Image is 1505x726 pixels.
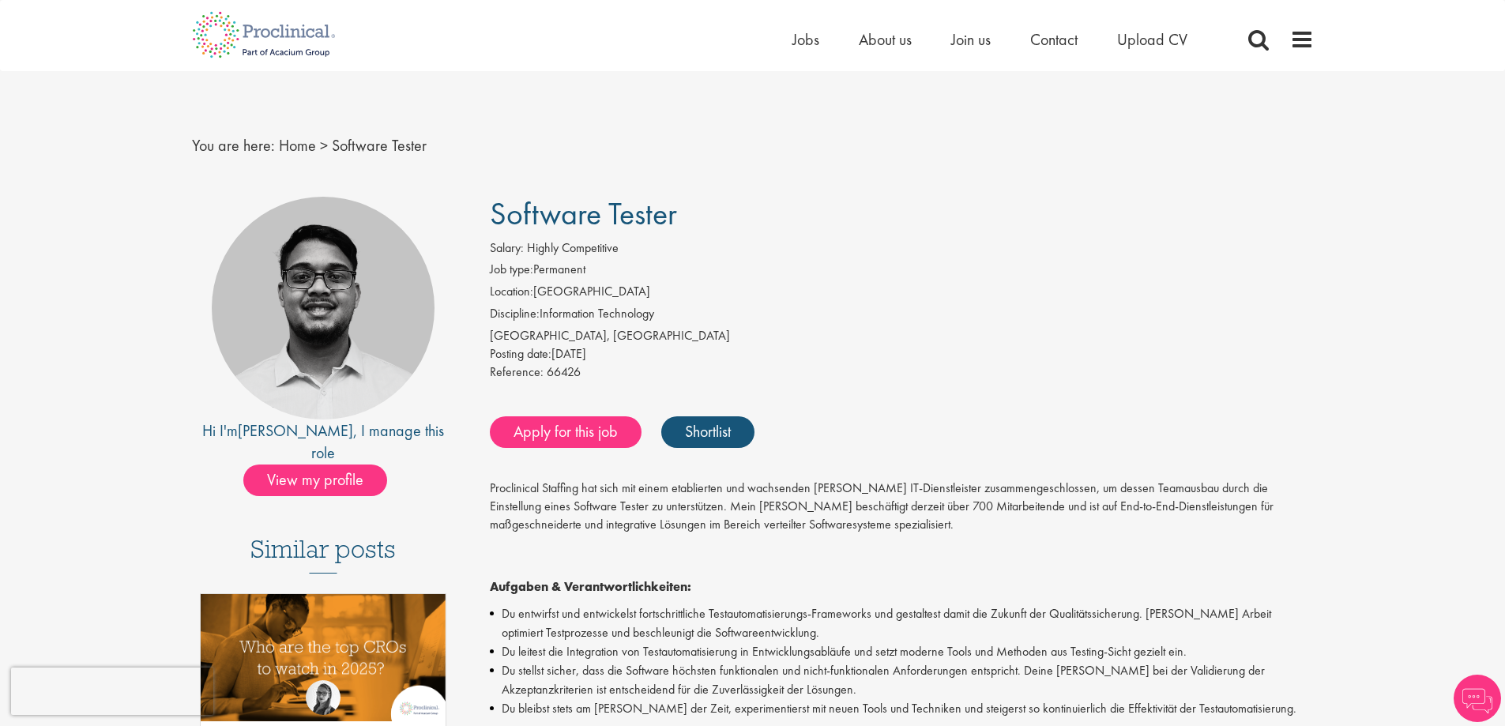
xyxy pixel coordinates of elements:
div: Hi I'm , I manage this role [192,419,455,465]
span: Software Tester [332,135,427,156]
img: Top 10 CROs 2025 | Proclinical [201,594,446,721]
a: Jobs [792,29,819,50]
a: Contact [1030,29,1078,50]
li: Du stellst sicher, dass die Software höchsten funktionalen und nicht-funktionalen Anforderungen e... [490,661,1314,699]
li: Du leitest die Integration von Testautomatisierung in Entwicklungsabläufe und setzt moderne Tools... [490,642,1314,661]
span: Posting date: [490,345,551,362]
span: View my profile [243,465,387,496]
a: Upload CV [1117,29,1187,50]
a: breadcrumb link [279,135,316,156]
img: Theodora Savlovschi - Wicks [306,680,341,715]
h3: Similar posts [250,536,396,574]
div: [DATE] [490,345,1314,363]
a: Join us [951,29,991,50]
img: Chatbot [1454,675,1501,722]
iframe: reCAPTCHA [11,668,213,715]
li: Du entwirfst und entwickelst fortschrittliche Testautomatisierungs-Frameworks und gestaltest dami... [490,604,1314,642]
li: Du bleibst stets am [PERSON_NAME] der Zeit, experimentierst mit neuen Tools und Techniken und ste... [490,699,1314,718]
label: Location: [490,283,533,301]
a: Apply for this job [490,416,642,448]
label: Job type: [490,261,533,279]
span: > [320,135,328,156]
span: Software Tester [490,194,677,234]
a: [PERSON_NAME] [238,420,353,441]
p: Proclinical Staffing hat sich mit einem etablierten und wachsenden [PERSON_NAME] IT-Dienstleister... [490,480,1314,534]
li: Permanent [490,261,1314,283]
label: Reference: [490,363,544,382]
span: 66426 [547,363,581,380]
span: Highly Competitive [527,239,619,256]
span: You are here: [192,135,275,156]
label: Salary: [490,239,524,258]
img: imeage of recruiter Timothy Deschamps [212,197,435,419]
a: View my profile [243,468,403,488]
a: Shortlist [661,416,754,448]
div: [GEOGRAPHIC_DATA], [GEOGRAPHIC_DATA] [490,327,1314,345]
li: [GEOGRAPHIC_DATA] [490,283,1314,305]
label: Discipline: [490,305,540,323]
strong: Aufgaben & Verantwortlichkeiten: [490,578,691,595]
li: Information Technology [490,305,1314,327]
a: About us [859,29,912,50]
